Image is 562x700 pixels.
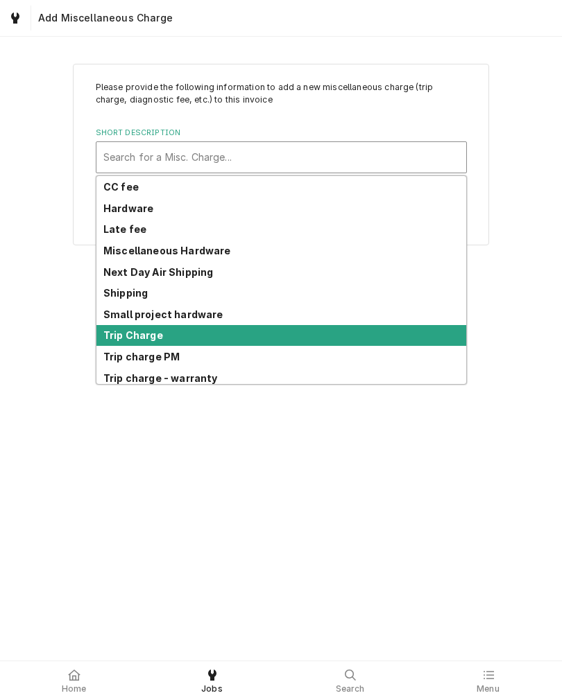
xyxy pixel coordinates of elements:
label: Short Description [96,128,467,139]
strong: CC fee [103,181,139,193]
a: Menu [420,664,556,697]
span: Home [62,683,87,694]
span: Jobs [201,683,223,694]
strong: Trip Charge [103,329,163,341]
a: Jobs [144,664,280,697]
a: Home [6,664,142,697]
div: Line Item Create/Update [73,64,489,246]
div: Line Item Create/Update Form [96,81,467,173]
strong: Hardware [103,202,153,214]
strong: Shipping [103,287,148,299]
div: Short Description [96,128,467,173]
strong: Next Day Air Shipping [103,266,213,278]
span: Menu [477,683,500,694]
span: Add Miscellaneous Charge [34,11,173,25]
span: Search [336,683,365,694]
a: Go to Jobs [3,6,28,30]
strong: Late fee [103,223,146,235]
strong: Trip charge - warranty [103,372,218,384]
strong: Trip charge PM [103,351,180,362]
a: Search [282,664,418,697]
strong: Miscellaneous Hardware [103,245,231,256]
strong: Small project hardware [103,308,223,320]
p: Please provide the following information to add a new miscellaneous charge (trip charge, diagnost... [96,81,467,107]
